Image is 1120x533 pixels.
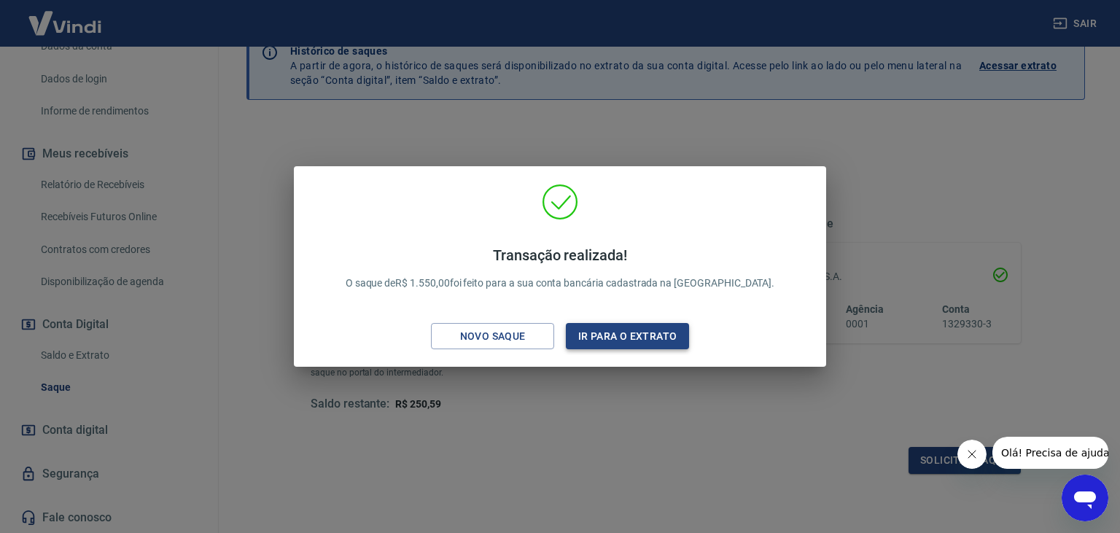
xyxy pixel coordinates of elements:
[431,323,554,350] button: Novo saque
[566,323,689,350] button: Ir para o extrato
[346,246,775,291] p: O saque de R$ 1.550,00 foi feito para a sua conta bancária cadastrada na [GEOGRAPHIC_DATA].
[992,437,1108,469] iframe: Mensagem da empresa
[346,246,775,264] h4: Transação realizada!
[1062,475,1108,521] iframe: Botão para abrir a janela de mensagens
[957,440,987,469] iframe: Fechar mensagem
[443,327,543,346] div: Novo saque
[9,10,122,22] span: Olá! Precisa de ajuda?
